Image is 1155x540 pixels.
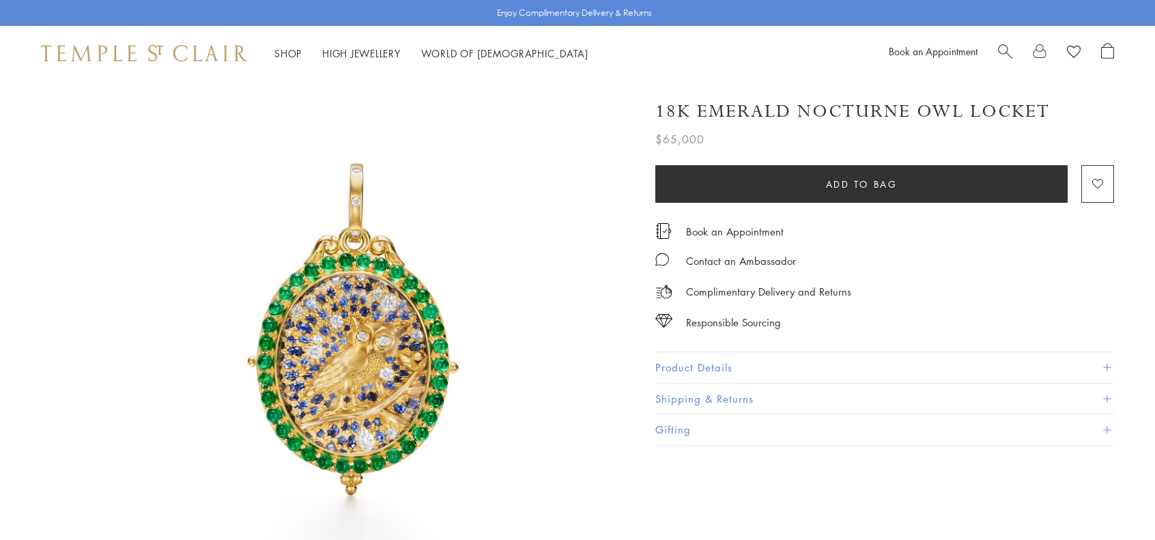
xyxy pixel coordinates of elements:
[322,46,401,60] a: High JewelleryHigh Jewellery
[686,253,796,270] div: Contact an Ambassador
[274,45,588,62] nav: Main navigation
[497,6,652,20] p: Enjoy Complimentary Delivery & Returns
[655,223,672,239] img: icon_appointment.svg
[655,314,672,328] img: icon_sourcing.svg
[686,283,851,300] p: Complimentary Delivery and Returns
[655,384,1114,414] button: Shipping & Returns
[686,314,781,331] div: Responsible Sourcing
[826,177,898,192] span: Add to bag
[686,224,784,239] a: Book an Appointment
[655,414,1114,445] button: Gifting
[1101,43,1114,63] a: Open Shopping Bag
[655,130,704,148] span: $65,000
[889,44,978,58] a: Book an Appointment
[655,100,1050,124] h1: 18K Emerald Nocturne Owl Locket
[655,283,672,300] img: icon_delivery.svg
[655,253,669,266] img: MessageIcon-01_2.svg
[998,43,1012,63] a: Search
[274,46,302,60] a: ShopShop
[655,165,1068,203] button: Add to bag
[655,352,1114,383] button: Product Details
[421,46,588,60] a: World of [DEMOGRAPHIC_DATA]World of [DEMOGRAPHIC_DATA]
[41,45,247,61] img: Temple St. Clair
[1067,43,1081,63] a: View Wishlist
